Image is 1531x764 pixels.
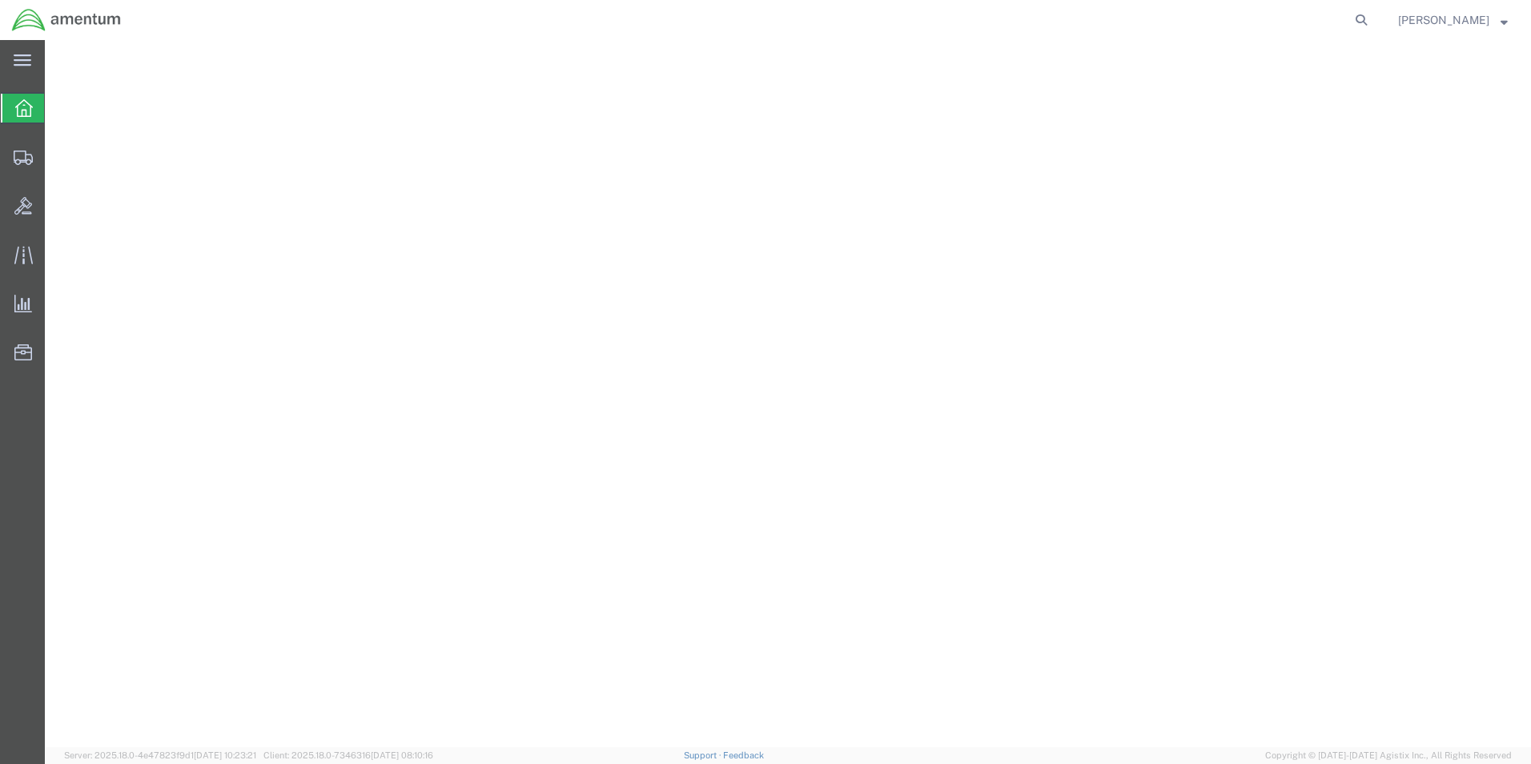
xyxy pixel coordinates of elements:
[1398,11,1489,29] span: Rosemarie Coey
[11,8,122,32] img: logo
[684,750,724,760] a: Support
[723,750,764,760] a: Feedback
[45,40,1531,747] iframe: FS Legacy Container
[1265,749,1512,762] span: Copyright © [DATE]-[DATE] Agistix Inc., All Rights Reserved
[371,750,433,760] span: [DATE] 08:10:16
[263,750,433,760] span: Client: 2025.18.0-7346316
[64,750,256,760] span: Server: 2025.18.0-4e47823f9d1
[1397,10,1509,30] button: [PERSON_NAME]
[194,750,256,760] span: [DATE] 10:23:21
